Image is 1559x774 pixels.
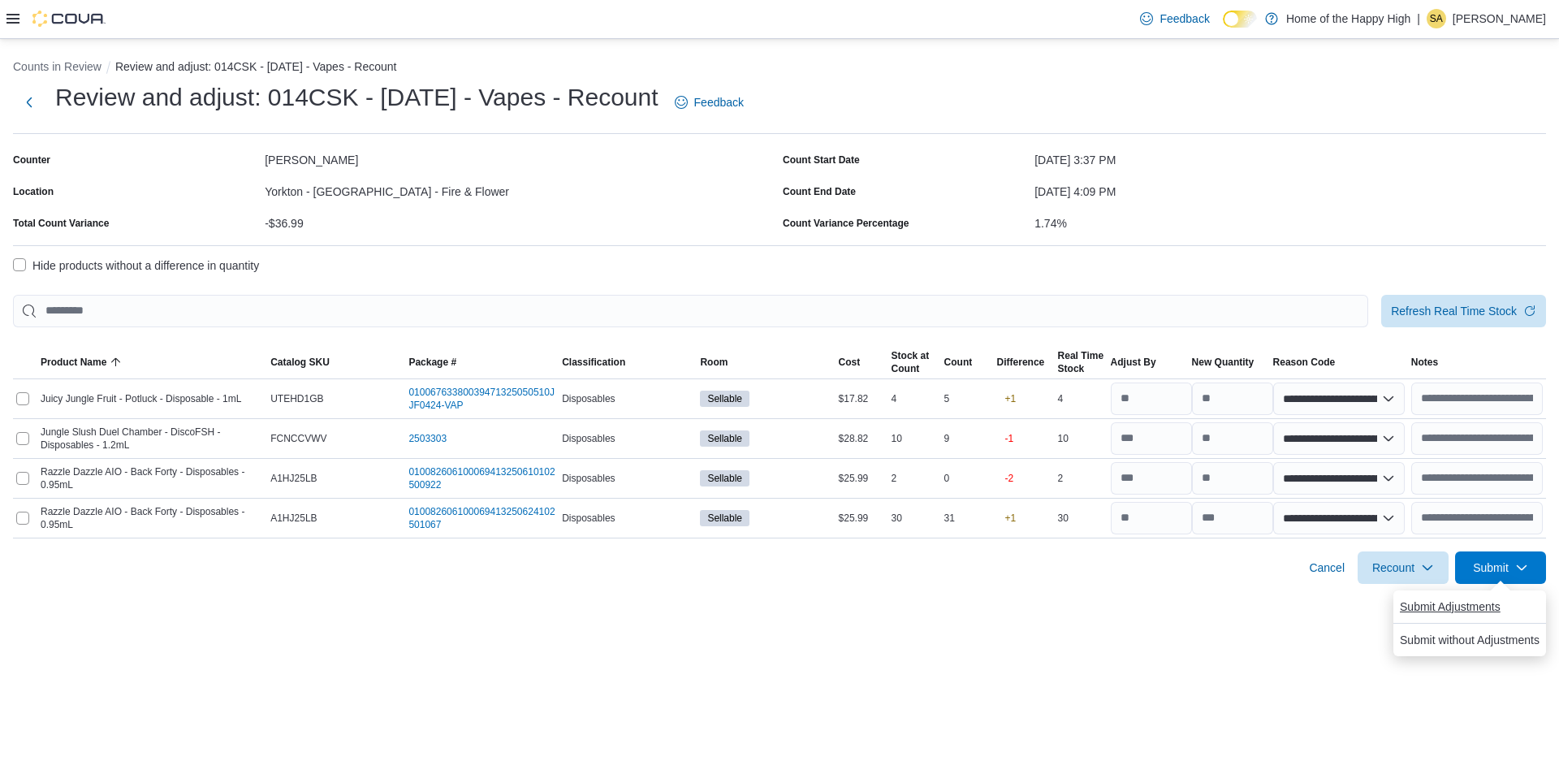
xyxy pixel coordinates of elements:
[408,505,555,531] a: 010082606100069413250624102501067
[1160,11,1209,27] span: Feedback
[697,352,835,372] button: Room
[13,256,259,275] label: Hide products without a difference in quantity
[1393,590,1507,623] button: Submit Adjustments
[1273,356,1336,369] span: Reason Code
[559,352,697,372] button: Classification
[37,352,267,372] button: Product Name
[888,469,941,488] div: 2
[270,512,317,525] span: A1HJ25LB
[1055,508,1108,528] div: 30
[888,429,941,448] div: 10
[1417,9,1420,28] p: |
[41,356,106,369] span: Product Name
[700,510,749,526] span: Sellable
[115,60,397,73] button: Review and adjust: 014CSK - [DATE] - Vapes - Recount
[783,185,856,198] label: Count End Date
[1005,512,1017,525] p: +1
[267,352,405,372] button: Catalog SKU
[700,470,749,486] span: Sellable
[13,60,101,73] button: Counts in Review
[41,465,264,491] span: Razzle Dazzle AIO - Back Forty - Disposables - 0.95mL
[1058,349,1103,375] span: Real Time Stock
[1430,9,1443,28] span: SA
[707,431,742,446] span: Sellable
[1111,356,1156,369] span: Adjust By
[1358,551,1449,584] button: Recount
[408,432,447,445] a: 2503303
[13,217,109,230] div: Total Count Variance
[13,295,1368,327] input: This is a search bar. After typing your query, hit enter to filter the results lower in the page.
[888,346,941,378] button: Stock atCount
[1453,9,1546,28] p: [PERSON_NAME]
[41,392,241,405] span: Juicy Jungle Fruit - Potluck - Disposable - 1mL
[408,465,555,491] a: 010082606100069413250610102500922
[13,185,54,198] label: Location
[1372,560,1414,576] span: Recount
[700,356,728,369] span: Room
[994,352,1055,372] button: Difference
[1055,389,1108,409] div: 4
[836,508,888,528] div: $25.99
[1223,11,1257,28] input: Dark Mode
[1055,469,1108,488] div: 2
[1393,624,1546,656] button: Submit without Adjustments
[941,469,994,488] div: 0
[408,356,456,369] span: Package #
[1455,551,1546,584] button: Submit
[265,179,776,198] div: Yorkton - [GEOGRAPHIC_DATA] - Fire & Flower
[944,356,973,369] span: Count
[668,86,750,119] a: Feedback
[32,11,106,27] img: Cova
[707,391,742,406] span: Sellable
[1034,210,1546,230] div: 1.74%
[941,352,994,372] button: Count
[1302,551,1351,584] button: Cancel
[270,392,323,405] span: UTEHD1GB
[559,469,697,488] div: Disposables
[1005,472,1014,485] p: -2
[41,505,264,531] span: Razzle Dazzle AIO - Back Forty - Disposables - 0.95mL
[707,471,742,486] span: Sellable
[1058,362,1103,375] div: Stock
[559,429,697,448] div: Disposables
[13,154,50,166] label: Counter
[1034,179,1546,198] div: [DATE] 4:09 PM
[694,94,744,110] span: Feedback
[941,389,994,409] div: 5
[408,386,555,412] a: 01006763380039471325050510JJF0424-VAP
[888,389,941,409] div: 4
[13,86,45,119] button: Next
[265,210,776,230] div: -$36.99
[1473,560,1509,576] span: Submit
[1427,9,1446,28] div: Shawn Alexander
[1400,599,1501,615] span: Submit Adjustments
[839,356,861,369] span: Cost
[1411,356,1438,369] span: Notes
[836,429,888,448] div: $28.82
[888,508,941,528] div: 30
[1286,9,1410,28] p: Home of the Happy High
[1400,632,1540,648] span: Submit without Adjustments
[1391,303,1517,319] span: Refresh Real Time Stock
[783,154,860,166] label: Count Start Date
[270,472,317,485] span: A1HJ25LB
[405,352,559,372] button: Package #
[700,391,749,407] span: Sellable
[941,508,994,528] div: 31
[836,469,888,488] div: $25.99
[941,429,994,448] div: 9
[270,356,330,369] span: Catalog SKU
[559,508,697,528] div: Disposables
[1381,295,1546,327] button: Refresh Real Time Stock
[1034,147,1546,166] div: [DATE] 3:37 PM
[892,349,930,375] span: Stock at Count
[55,81,659,114] h1: Review and adjust: 014CSK - [DATE] - Vapes - Recount
[700,430,749,447] span: Sellable
[892,362,930,375] div: Count
[270,432,326,445] span: FCNCCVWV
[892,349,930,362] div: Stock at
[783,217,909,230] div: Count Variance Percentage
[1192,356,1255,369] div: New Quantity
